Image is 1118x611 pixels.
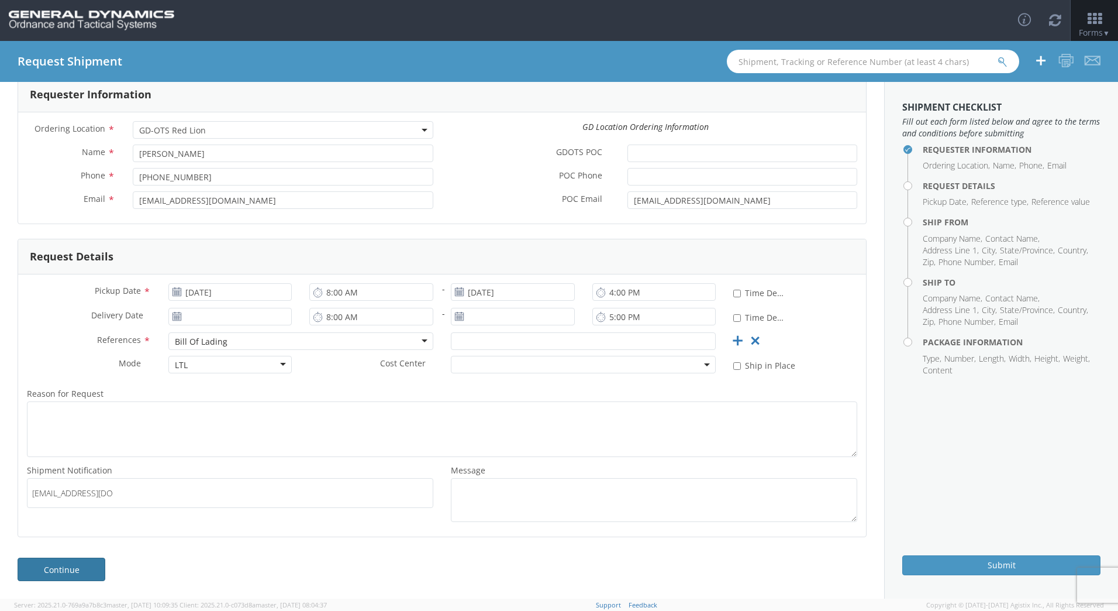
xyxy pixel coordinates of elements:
span: Mode [119,358,141,369]
span: master, [DATE] 10:09:35 [106,600,178,609]
label: Ship in Place [733,358,798,372]
img: gd-ots-0c3321f2eb4c994f95cb.png [9,11,174,30]
span: Message [451,465,485,476]
span: Fill out each form listed below and agree to the terms and conditions before submitting [902,116,1100,139]
i: GD Location Ordering Information [582,121,709,132]
li: Email [1047,160,1067,171]
li: Weight [1063,353,1090,365]
li: Type [923,353,941,365]
span: Email [84,193,105,204]
li: Name [993,160,1016,171]
a: Continue [18,558,105,581]
input: Ship in Place [733,362,741,370]
input: Time Definite [733,290,741,297]
li: Zip [923,316,936,328]
li: State/Province [1000,304,1055,316]
h4: Request Shipment [18,55,122,68]
h4: Request Details [923,181,1100,190]
li: Length [979,353,1006,365]
h4: Package Information [923,338,1100,346]
label: Time Definite [733,310,786,324]
span: GD-OTS Red Lion [139,125,427,136]
li: Address Line 1 [923,245,979,256]
h3: Requester Information [30,89,151,101]
h4: Ship To [923,278,1100,287]
span: Name [82,146,105,157]
li: City [982,245,997,256]
span: ▼ [1103,28,1110,38]
li: Email [999,256,1018,268]
h3: Shipment Checklist [902,102,1100,113]
li: City [982,304,997,316]
li: Phone [1019,160,1044,171]
a: Support [596,600,621,609]
li: Number [944,353,976,365]
span: Client: 2025.21.0-c073d8a [180,600,327,609]
li: Phone Number [938,316,996,328]
li: Country [1058,304,1088,316]
div: Bill Of Lading [175,336,227,348]
span: Server: 2025.21.0-769a9a7b8c3 [14,600,178,609]
span: POC Phone [559,170,602,183]
span: Ordering Location [34,123,105,134]
li: Height [1034,353,1060,365]
li: Reference type [971,196,1029,208]
span: Copyright © [DATE]-[DATE] Agistix Inc., All Rights Reserved [926,600,1104,610]
input: Shipment, Tracking or Reference Number (at least 4 chars) [727,50,1019,73]
span: GD-OTS Red Lion [133,121,433,139]
span: POC Email [562,193,602,207]
h4: Requester Information [923,145,1100,154]
li: Contact Name [985,293,1040,304]
div: LTL [175,359,188,371]
span: Reason for Request [27,388,103,399]
span: Shipment Notification [27,465,112,476]
span: Phone [81,170,105,181]
span: Pickup Date [95,285,141,296]
h3: Request Details [30,251,113,263]
li: Pickup Date [923,196,968,208]
li: Width [1009,353,1031,365]
li: Company Name [923,233,982,245]
li: Phone Number [938,256,996,268]
span: Delivery Date [91,310,143,323]
button: Submit [902,555,1100,575]
span: master, [DATE] 08:04:37 [256,600,327,609]
span: Forms [1079,27,1110,38]
li: Content [923,365,953,376]
li: Company Name [923,293,982,304]
label: Time Definite [733,286,786,299]
h4: Ship From [923,218,1100,226]
li: State/Province [1000,245,1055,256]
span: Cost Center [380,358,426,371]
li: Ordering Location [923,160,990,171]
span: References [97,334,141,345]
li: Reference value [1031,196,1090,208]
span: GDOTS POC [556,146,602,160]
li: Zip [923,256,936,268]
a: Feedback [629,600,657,609]
li: Email [999,316,1018,328]
li: Address Line 1 [923,304,979,316]
li: Country [1058,245,1088,256]
li: Contact Name [985,233,1040,245]
input: Time Definite [733,314,741,322]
